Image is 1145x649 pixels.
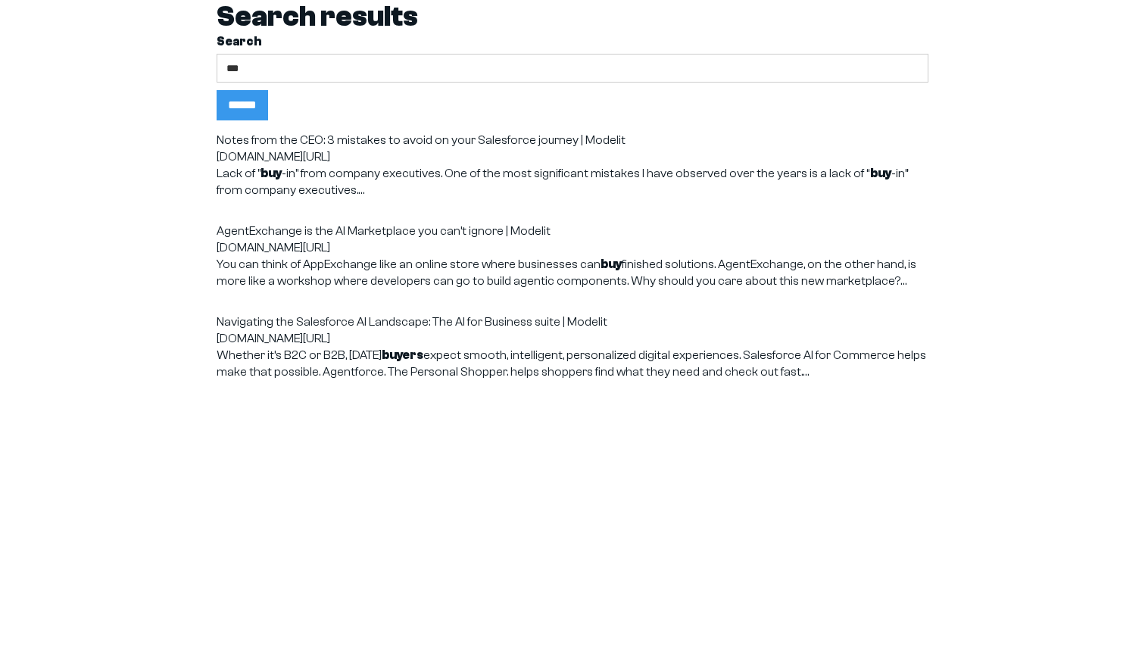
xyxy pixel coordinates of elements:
[217,148,928,165] div: [DOMAIN_NAME][URL]
[803,365,810,379] span: …
[217,239,928,256] div: [DOMAIN_NAME][URL]
[217,348,926,379] span: expect smooth, intelligent, personalized digital experiences. Salesforce AI for Commerce helps ma...
[261,167,282,180] strong: buy
[217,330,928,347] div: [DOMAIN_NAME][URL]
[217,257,601,271] span: You can think of AppExchange like an online store where businesses can
[282,167,870,180] span: -in" from company executives. One of the most significant mistakes I have observed over the years...
[870,167,891,180] strong: buy
[217,348,382,362] span: Whether it’s B2C or B2B, [DATE]
[382,348,423,362] strong: buyers
[358,183,365,197] span: …
[217,315,607,329] a: Navigating the Salesforce AI Landscape: The AI for Business suite | Modelit
[217,224,551,238] a: AgentExchange is the AI Marketplace you can’t ignore | Modelit
[217,167,261,180] span: Lack of "
[217,133,626,147] a: Notes from the CEO: 3 mistakes to avoid on your Salesforce journey | Modelit
[601,257,622,271] strong: buy
[217,33,928,50] label: Search
[900,274,907,288] span: …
